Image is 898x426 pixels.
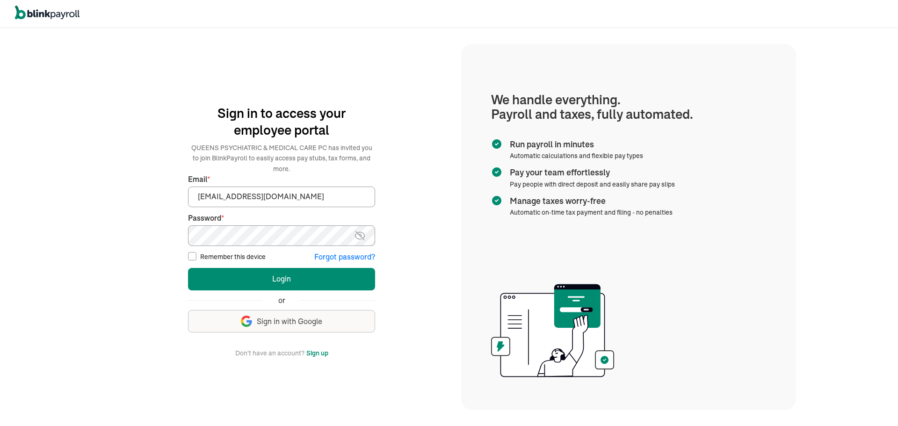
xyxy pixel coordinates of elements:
img: google [241,316,252,327]
span: Manage taxes worry-free [510,195,669,207]
span: Pay your team effortlessly [510,166,671,179]
button: Sign in with Google [188,310,375,332]
label: Password [188,213,375,224]
button: Sign up [306,347,328,359]
input: Your email address [188,187,375,207]
span: Automatic on-time tax payment and filing - no penalties [510,208,673,217]
span: Run payroll in minutes [510,138,639,151]
img: eye [354,230,366,241]
span: Don't have an account? [235,347,304,359]
label: Remember this device [200,252,266,261]
button: Forgot password? [314,252,375,262]
span: QUEENS PSYCHIATRIC & MEDICAL CARE PC has invited you to join BlinkPayroll to easily access pay st... [191,144,372,173]
img: logo [15,6,80,20]
h1: Sign in to access your employee portal [188,105,375,138]
img: illustration [491,281,614,380]
span: Automatic calculations and flexible pay types [510,152,643,160]
span: Sign in with Google [257,316,322,327]
span: Pay people with direct deposit and easily share pay slips [510,180,675,188]
span: or [278,295,285,306]
img: checkmark [491,166,502,178]
img: checkmark [491,138,502,150]
label: Email [188,174,375,185]
h1: We handle everything. Payroll and taxes, fully automated. [491,93,766,122]
button: Login [188,268,375,290]
img: checkmark [491,195,502,206]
